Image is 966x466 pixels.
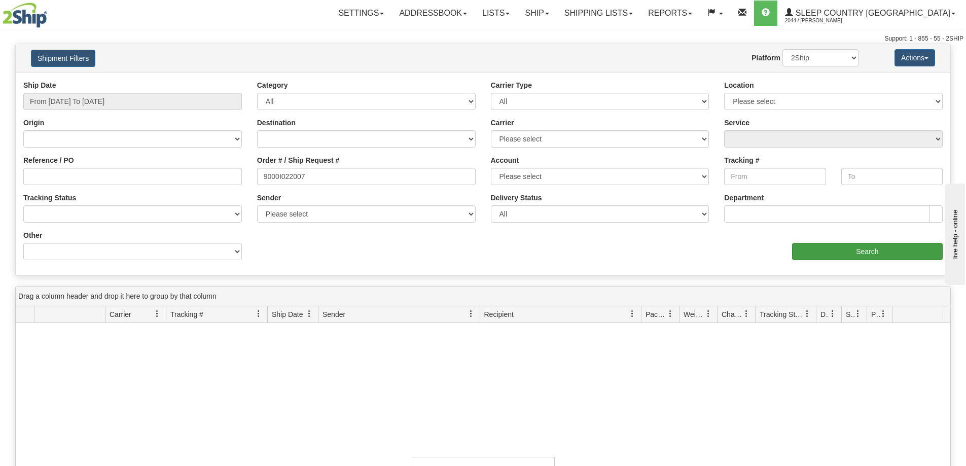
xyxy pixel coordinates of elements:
span: Tracking Status [760,309,804,319]
a: Ship Date filter column settings [301,305,318,322]
label: Category [257,80,288,90]
span: 2044 / [PERSON_NAME] [785,16,861,26]
label: Carrier [491,118,514,128]
label: Delivery Status [491,193,542,203]
a: Packages filter column settings [662,305,679,322]
a: Tracking Status filter column settings [799,305,816,322]
label: Sender [257,193,281,203]
label: Account [491,155,519,165]
a: Ship [517,1,556,26]
a: Sender filter column settings [462,305,480,322]
span: Tracking # [170,309,203,319]
a: Carrier filter column settings [149,305,166,322]
label: Carrier Type [491,80,532,90]
span: Carrier [110,309,131,319]
label: Tracking # [724,155,759,165]
input: To [841,168,943,185]
label: Service [724,118,749,128]
div: live help - online [8,9,94,16]
div: Support: 1 - 855 - 55 - 2SHIP [3,34,963,43]
a: Tracking # filter column settings [250,305,267,322]
label: Destination [257,118,296,128]
input: Search [792,243,943,260]
span: Ship Date [272,309,303,319]
a: Pickup Status filter column settings [875,305,892,322]
span: Recipient [484,309,514,319]
a: Weight filter column settings [700,305,717,322]
a: Sleep Country [GEOGRAPHIC_DATA] 2044 / [PERSON_NAME] [777,1,963,26]
a: Reports [640,1,700,26]
div: grid grouping header [16,286,950,306]
button: Actions [895,49,935,66]
input: From [724,168,826,185]
label: Location [724,80,754,90]
label: Department [724,193,764,203]
a: Shipment Issues filter column settings [849,305,867,322]
span: Weight [684,309,705,319]
a: Addressbook [391,1,475,26]
a: Shipping lists [557,1,640,26]
a: Charge filter column settings [738,305,755,322]
span: Charge [722,309,743,319]
a: Lists [475,1,517,26]
span: Sleep Country [GEOGRAPHIC_DATA] [793,9,950,17]
label: Tracking Status [23,193,76,203]
a: Delivery Status filter column settings [824,305,841,322]
label: Ship Date [23,80,56,90]
span: Packages [646,309,667,319]
a: Recipient filter column settings [624,305,641,322]
label: Platform [752,53,780,63]
a: Settings [331,1,391,26]
label: Origin [23,118,44,128]
label: Reference / PO [23,155,74,165]
img: logo2044.jpg [3,3,47,28]
label: Other [23,230,42,240]
span: Sender [323,309,345,319]
label: Order # / Ship Request # [257,155,340,165]
span: Delivery Status [820,309,829,319]
span: Pickup Status [871,309,880,319]
button: Shipment Filters [31,50,95,67]
iframe: chat widget [943,181,965,284]
span: Shipment Issues [846,309,854,319]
